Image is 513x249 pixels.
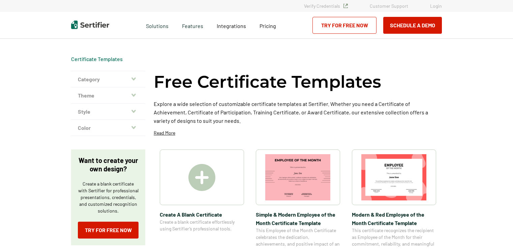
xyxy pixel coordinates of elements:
a: Login [430,3,442,9]
a: Customer Support [370,3,408,9]
span: Integrations [217,23,246,29]
img: Modern & Red Employee of the Month Certificate Template [361,154,427,200]
img: Sertifier | Digital Credentialing Platform [71,21,109,29]
a: Pricing [260,21,276,29]
span: Create a blank certificate effortlessly using Sertifier’s professional tools. [160,219,244,232]
p: Create a blank certificate with Sertifier for professional presentations, credentials, and custom... [78,181,139,214]
span: Create A Blank Certificate [160,210,244,219]
h1: Free Certificate Templates [154,71,381,93]
a: Try for Free Now [78,222,139,239]
img: Create A Blank Certificate [188,164,215,191]
button: Theme [71,87,145,104]
a: Try for Free Now [312,17,376,34]
span: Modern & Red Employee of the Month Certificate Template [352,210,436,227]
div: Breadcrumb [71,56,123,62]
img: Verified [343,4,348,8]
a: Verify Credentials [304,3,348,9]
span: Pricing [260,23,276,29]
span: Simple & Modern Employee of the Month Certificate Template [256,210,340,227]
span: Solutions [146,21,169,29]
button: Category [71,71,145,87]
span: Features [182,21,203,29]
p: Explore a wide selection of customizable certificate templates at Sertifier. Whether you need a C... [154,100,442,125]
img: Simple & Modern Employee of the Month Certificate Template [265,154,331,200]
a: Certificate Templates [71,56,123,62]
button: Style [71,104,145,120]
p: Want to create your own design? [78,156,139,173]
button: Color [71,120,145,136]
p: Read More [154,130,175,136]
a: Integrations [217,21,246,29]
